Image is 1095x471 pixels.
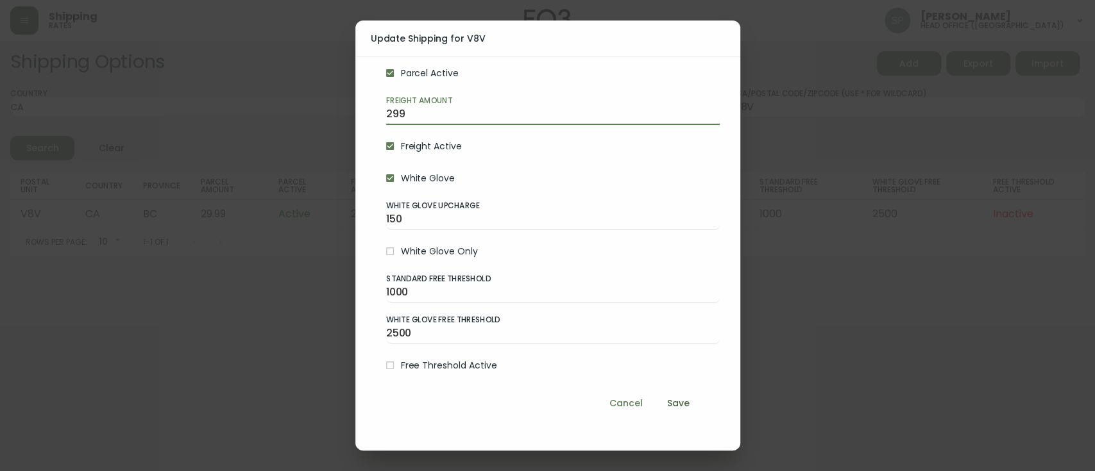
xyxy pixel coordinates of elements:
[663,395,694,411] span: Save
[401,245,478,258] span: White Glove Only
[401,67,459,80] span: Parcel Active
[401,359,497,372] span: Free Threshold Active
[401,140,462,153] span: Freight Active
[604,392,648,415] button: Cancel
[401,172,455,185] span: White Glove
[371,31,725,46] h2: Update Shipping for V8V
[609,395,643,411] span: Cancel
[658,392,699,415] button: Save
